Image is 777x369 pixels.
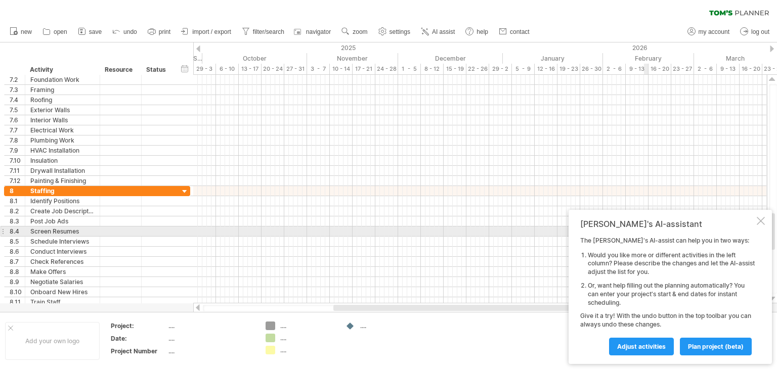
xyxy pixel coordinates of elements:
div: 2 - 6 [694,64,717,74]
span: log out [751,28,769,35]
div: Foundation Work [30,75,95,84]
div: Staffing [30,186,95,196]
div: 8.5 [10,237,25,246]
div: Post Job Ads [30,216,95,226]
div: Resource [105,65,136,75]
a: AI assist [418,25,458,38]
div: Exterior Walls [30,105,95,115]
div: Train Staff [30,297,95,307]
div: Plumbing Work [30,135,95,145]
a: open [40,25,70,38]
div: 1 - 5 [398,64,421,74]
div: Insulation [30,156,95,165]
div: The [PERSON_NAME]'s AI-assist can help you in two ways: Give it a try! With the undo button in th... [580,237,755,355]
div: Identify Positions [30,196,95,206]
div: Check References [30,257,95,266]
a: import / export [179,25,234,38]
div: Schedule Interviews [30,237,95,246]
div: 5 - 9 [512,64,535,74]
a: save [75,25,105,38]
div: Add your own logo [5,322,100,360]
div: 7.2 [10,75,25,84]
div: 7.6 [10,115,25,125]
div: .... [280,334,335,342]
span: new [21,28,32,35]
div: 7.4 [10,95,25,105]
li: Or, want help filling out the planning automatically? You can enter your project's start & end da... [588,282,755,307]
span: import / export [192,28,231,35]
div: Make Offers [30,267,95,276]
div: 7.10 [10,156,25,165]
span: navigator [306,28,331,35]
div: 27 - 31 [284,64,307,74]
span: help [477,28,488,35]
span: undo [123,28,137,35]
a: new [7,25,35,38]
div: 19 - 23 [557,64,580,74]
div: 8.2 [10,206,25,216]
div: Electrical Work [30,125,95,135]
div: 26 - 30 [580,64,603,74]
a: navigator [292,25,334,38]
span: open [54,28,67,35]
a: contact [496,25,533,38]
a: plan project (beta) [680,338,752,355]
span: plan project (beta) [688,343,744,350]
div: .... [168,334,253,343]
div: Activity [30,65,94,75]
a: zoom [339,25,370,38]
div: 15 - 19 [444,64,466,74]
div: November 2025 [307,53,398,64]
div: 12 - 16 [535,64,557,74]
li: Would you like more or different activities in the left column? Please describe the changes and l... [588,251,755,276]
span: filter/search [253,28,284,35]
span: my account [699,28,729,35]
div: 7.9 [10,146,25,155]
div: 7.5 [10,105,25,115]
div: 8.9 [10,277,25,287]
div: Onboard New Hires [30,287,95,297]
span: save [89,28,102,35]
a: help [463,25,491,38]
div: Painting & Finishing [30,176,95,186]
div: 3 - 7 [307,64,330,74]
div: Date: [111,334,166,343]
div: 8.8 [10,267,25,276]
div: 23 - 27 [671,64,694,74]
div: 20 - 24 [262,64,284,74]
div: .... [168,321,253,330]
span: AI assist [432,28,455,35]
div: Drywall Installation [30,166,95,175]
div: February 2026 [603,53,694,64]
a: undo [110,25,140,38]
span: contact [510,28,530,35]
div: 8.6 [10,247,25,256]
div: 8 - 12 [421,64,444,74]
div: 6 - 10 [216,64,239,74]
div: 8 [10,186,25,196]
div: 16 - 20 [649,64,671,74]
div: Roofing [30,95,95,105]
div: 29 - 3 [193,64,216,74]
div: 8.4 [10,226,25,236]
div: 9 - 13 [626,64,649,74]
div: 8.7 [10,257,25,266]
div: 7.11 [10,166,25,175]
div: Framing [30,85,95,95]
div: [PERSON_NAME]'s AI-assistant [580,219,755,229]
div: Interior Walls [30,115,95,125]
div: .... [168,347,253,355]
div: 8.1 [10,196,25,206]
div: Negotiate Salaries [30,277,95,287]
a: settings [376,25,413,38]
div: HVAC Installation [30,146,95,155]
div: Project Number [111,347,166,355]
span: settings [390,28,410,35]
a: my account [685,25,732,38]
div: .... [360,321,415,330]
div: 24 - 28 [375,64,398,74]
span: Adjust activities [617,343,666,350]
a: print [145,25,174,38]
div: 22 - 26 [466,64,489,74]
div: 29 - 2 [489,64,512,74]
